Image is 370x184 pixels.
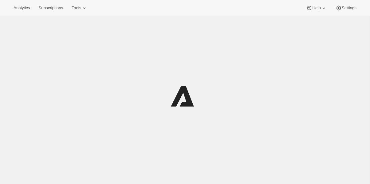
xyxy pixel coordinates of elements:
[332,4,360,12] button: Settings
[38,6,63,10] span: Subscriptions
[312,6,321,10] span: Help
[14,6,30,10] span: Analytics
[302,4,330,12] button: Help
[68,4,91,12] button: Tools
[10,4,33,12] button: Analytics
[342,6,356,10] span: Settings
[35,4,67,12] button: Subscriptions
[72,6,81,10] span: Tools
